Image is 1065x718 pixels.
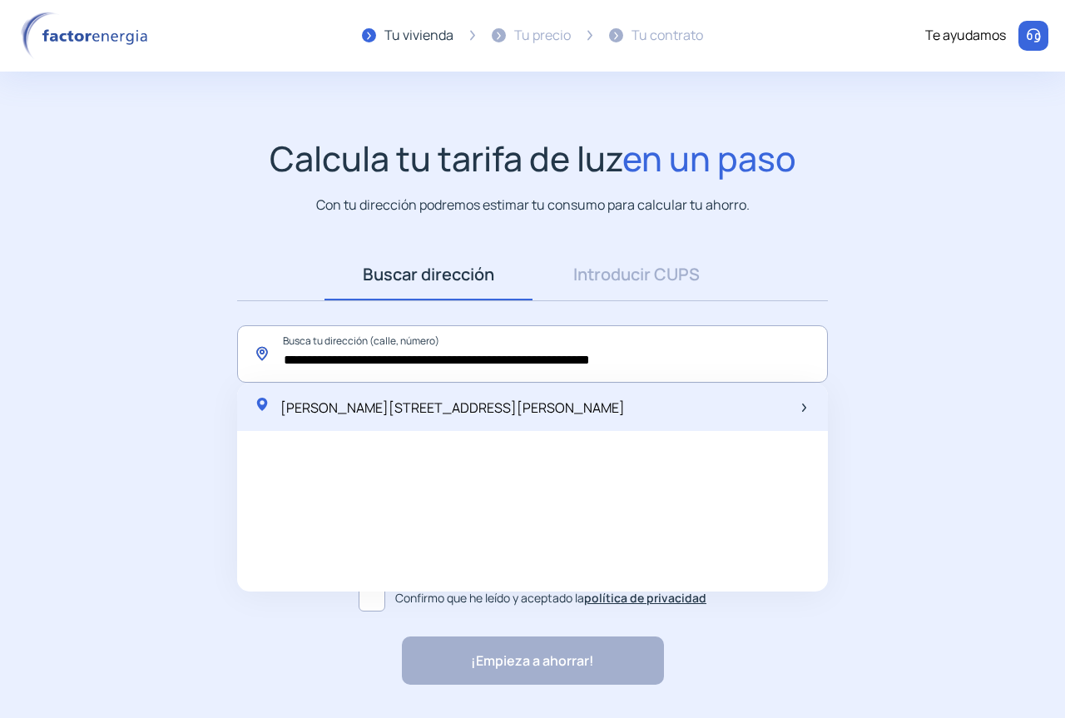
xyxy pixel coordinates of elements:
img: arrow-next-item.svg [802,404,806,412]
div: Tu contrato [632,25,703,47]
span: en un paso [622,135,796,181]
a: Buscar dirección [324,249,532,300]
a: política de privacidad [584,590,706,606]
div: Tu vivienda [384,25,453,47]
a: Introducir CUPS [532,249,741,300]
img: location-pin-green.svg [254,396,270,413]
div: Tu precio [514,25,571,47]
img: logo factor [17,12,158,60]
span: [PERSON_NAME][STREET_ADDRESS][PERSON_NAME] [280,399,625,417]
h1: Calcula tu tarifa de luz [270,138,796,179]
div: Te ayudamos [925,25,1006,47]
span: Confirmo que he leído y aceptado la [395,589,706,607]
img: llamar [1025,27,1042,44]
p: Con tu dirección podremos estimar tu consumo para calcular tu ahorro. [316,195,750,215]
